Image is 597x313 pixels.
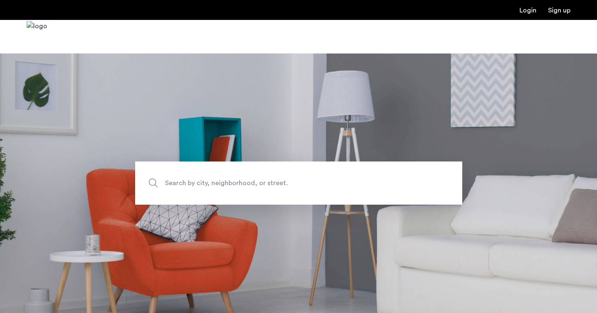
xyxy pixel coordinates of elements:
input: Apartment Search [135,161,462,205]
a: Login [519,7,536,14]
img: logo [27,21,47,52]
span: Search by city, neighborhood, or street. [165,178,394,189]
a: Registration [548,7,570,14]
a: Cazamio Logo [27,21,47,52]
